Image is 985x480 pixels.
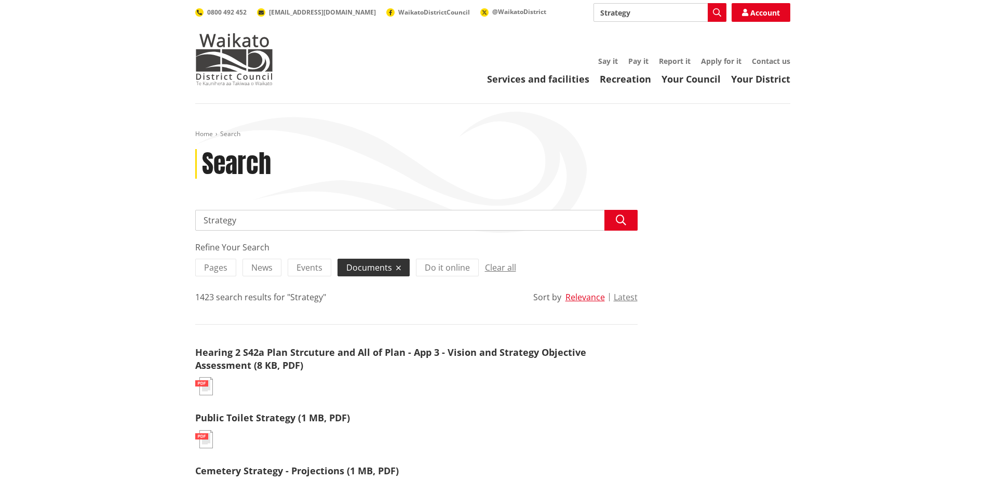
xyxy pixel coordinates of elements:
span: Events [296,262,322,273]
span: Search [220,129,240,138]
span: 0800 492 452 [207,8,247,17]
a: Your District [731,73,790,85]
a: Apply for it [701,56,741,66]
div: Refine Your Search [195,241,638,254]
div: Sort by [533,291,561,303]
a: Say it [598,56,618,66]
a: Cemetery Strategy - Projections (1 MB, PDF) [195,464,399,477]
img: document-pdf.svg [195,377,213,395]
a: WaikatoDistrictCouncil [386,8,470,17]
a: Public Toilet Strategy (1 MB, PDF) [195,411,350,424]
a: Contact us [752,56,790,66]
a: @WaikatoDistrict [480,7,546,16]
a: Home [195,129,213,138]
span: Pages [204,262,227,273]
button: Clear all [485,259,516,276]
button: Latest [614,292,638,302]
a: Services and facilities [487,73,589,85]
span: [EMAIL_ADDRESS][DOMAIN_NAME] [269,8,376,17]
input: Search input [195,210,638,231]
a: Report it [659,56,691,66]
img: Waikato District Council - Te Kaunihera aa Takiwaa o Waikato [195,33,273,85]
button: Relevance [565,292,605,302]
a: Recreation [600,73,651,85]
a: [EMAIL_ADDRESS][DOMAIN_NAME] [257,8,376,17]
span: WaikatoDistrictCouncil [398,8,470,17]
a: Pay it [628,56,649,66]
input: Search input [593,3,726,22]
span: Documents [346,262,392,273]
nav: breadcrumb [195,130,790,139]
a: Account [732,3,790,22]
span: @WaikatoDistrict [492,7,546,16]
span: News [251,262,273,273]
div: 1423 search results for "Strategy" [195,291,326,303]
img: document-pdf.svg [195,430,213,448]
a: Hearing 2 S42a Plan Strcuture and All of Plan - App 3 - Vision and Strategy Objective Assessment ... [195,346,586,371]
span: Do it online [425,262,470,273]
a: 0800 492 452 [195,8,247,17]
a: Your Council [662,73,721,85]
h1: Search [202,149,271,179]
